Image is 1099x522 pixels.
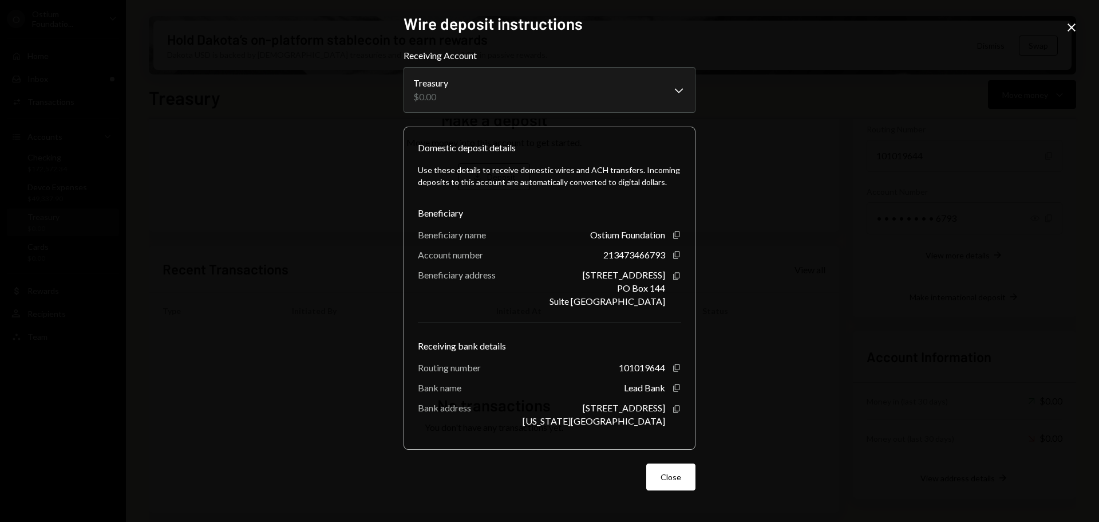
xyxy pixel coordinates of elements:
button: Receiving Account [404,67,695,113]
label: Receiving Account [404,49,695,62]
div: Use these details to receive domestic wires and ACH transfers. Incoming deposits to this account ... [418,164,681,188]
div: Account number [418,249,483,260]
div: PO Box 144 [617,282,665,293]
div: Ostium Foundation [590,229,665,240]
div: 101019644 [619,362,665,373]
div: Bank address [418,402,471,413]
div: Bank name [418,382,461,393]
div: Domestic deposit details [418,141,516,155]
div: Beneficiary name [418,229,486,240]
div: Suite [GEOGRAPHIC_DATA] [549,296,665,307]
div: Beneficiary [418,206,681,220]
button: Close [646,464,695,490]
div: [STREET_ADDRESS] [583,269,665,280]
div: [US_STATE][GEOGRAPHIC_DATA] [523,415,665,426]
div: Lead Bank [624,382,665,393]
div: [STREET_ADDRESS] [583,402,665,413]
h2: Wire deposit instructions [404,13,695,35]
div: Routing number [418,362,481,373]
div: Beneficiary address [418,269,496,280]
div: 213473466793 [603,249,665,260]
div: Receiving bank details [418,339,681,353]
